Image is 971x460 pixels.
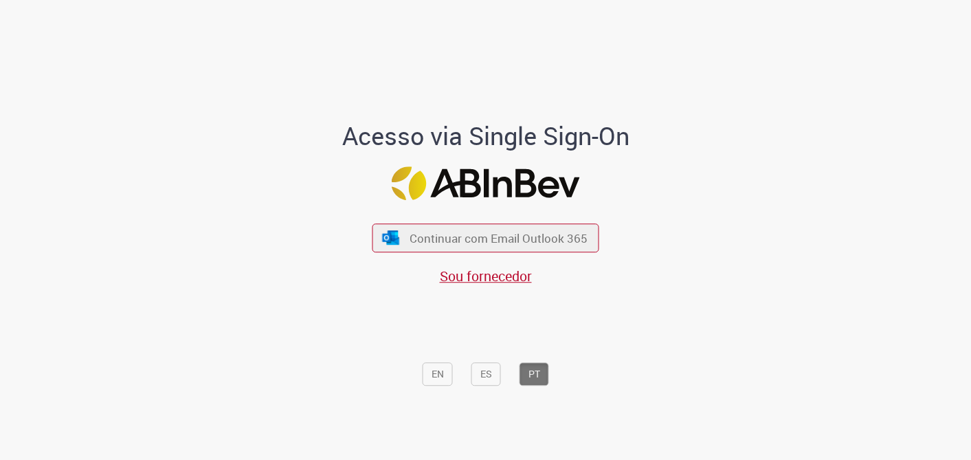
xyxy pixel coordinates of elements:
a: Sou fornecedor [440,267,532,285]
h1: Acesso via Single Sign-On [295,123,676,151]
button: EN [423,362,453,386]
button: ES [471,362,501,386]
button: PT [520,362,549,386]
button: ícone Azure/Microsoft 360 Continuar com Email Outlook 365 [372,224,599,252]
span: Continuar com Email Outlook 365 [410,230,588,246]
img: Logo ABInBev [392,166,580,200]
img: ícone Azure/Microsoft 360 [381,230,400,245]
